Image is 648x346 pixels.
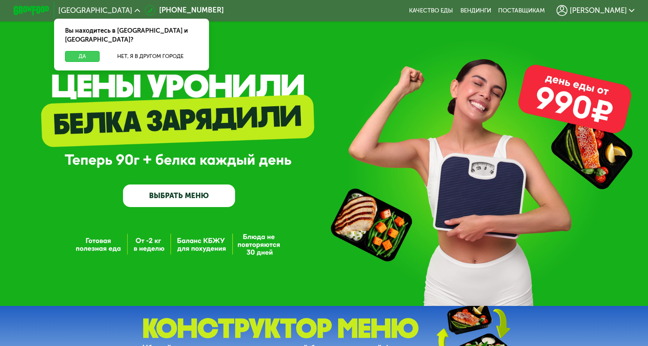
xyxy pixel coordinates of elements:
[409,7,453,14] a: Качество еды
[145,5,224,16] a: [PHONE_NUMBER]
[460,7,491,14] a: Вендинги
[65,51,100,62] button: Да
[58,7,132,14] span: [GEOGRAPHIC_DATA]
[123,184,235,207] a: ВЫБРАТЬ МЕНЮ
[498,7,545,14] div: поставщикам
[570,7,627,14] span: [PERSON_NAME]
[103,51,198,62] button: Нет, я в другом городе
[54,19,209,51] div: Вы находитесь в [GEOGRAPHIC_DATA] и [GEOGRAPHIC_DATA]?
